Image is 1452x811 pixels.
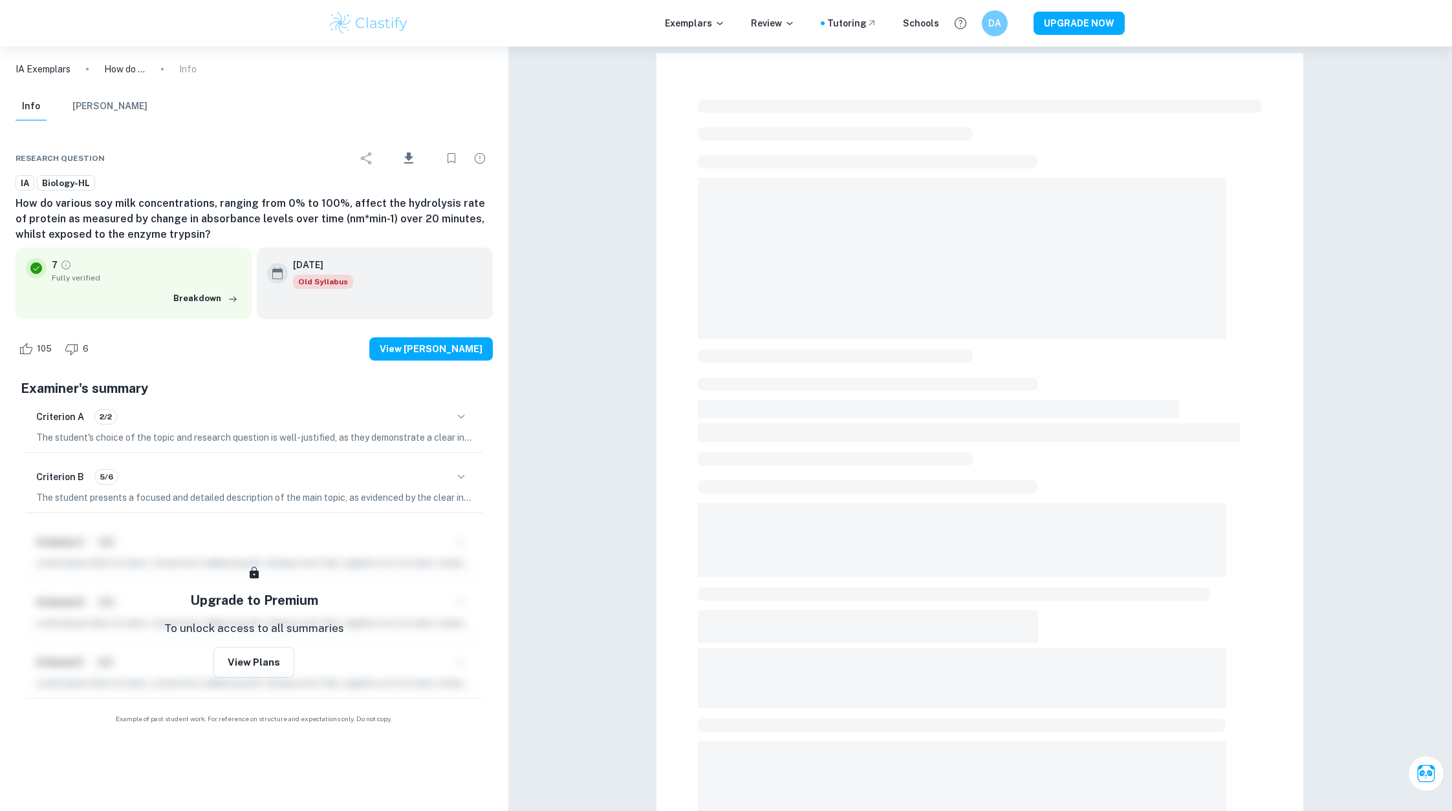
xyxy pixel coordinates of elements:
[16,175,34,191] a: IA
[439,145,464,171] div: Bookmark
[52,258,58,272] p: 7
[170,289,241,308] button: Breakdown
[179,62,197,76] p: Info
[52,272,241,284] span: Fully verified
[36,410,84,424] h6: Criterion A
[36,490,472,505] p: The student presents a focused and detailed description of the main topic, as evidenced by the cl...
[982,10,1008,36] button: DA
[293,275,353,289] div: Starting from the May 2025 session, the Biology IA requirements have changed. It's OK to refer to...
[16,153,105,164] span: Research question
[16,177,34,190] span: IA
[949,12,971,34] button: Help and Feedback
[16,62,70,76] a: IA Exemplars
[21,379,488,398] h5: Examiner's summary
[61,339,96,359] div: Dislike
[293,258,343,272] h6: [DATE]
[751,16,795,30] p: Review
[95,411,116,423] span: 2/2
[369,337,493,361] button: View [PERSON_NAME]
[16,714,493,724] span: Example of past student work. For reference on structure and expectations only. Do not copy.
[38,177,94,190] span: Biology-HL
[36,430,472,445] p: The student's choice of the topic and research question is well-justified, as they demonstrate a ...
[328,10,410,36] img: Clastify logo
[72,92,147,121] button: [PERSON_NAME]
[827,16,877,30] a: Tutoring
[60,259,72,271] a: Grade fully verified
[95,471,118,483] span: 5/6
[16,339,59,359] div: Like
[16,92,47,121] button: Info
[354,145,380,171] div: Share
[1408,755,1444,792] button: Ask Clai
[16,196,493,242] h6: How do various soy milk concentrations, ranging from 0% to 100%, affect the hydrolysis rate of pr...
[36,470,84,484] h6: Criterion B
[382,142,436,175] div: Download
[30,342,59,355] span: 105
[37,175,95,191] a: Biology-HL
[1034,12,1125,35] button: UPGRADE NOW
[190,591,318,610] h5: Upgrade to Premium
[164,620,344,637] p: To unlock access to all summaries
[76,342,96,355] span: 6
[293,275,353,289] span: Old Syllabus
[467,145,493,171] div: Report issue
[987,16,1002,30] h6: DA
[903,16,939,30] a: Schools
[104,62,146,76] p: How do various soy milk concentrations, ranging from 0% to 100%, affect the hydrolysis rate of pr...
[665,16,725,30] p: Exemplars
[213,647,294,678] button: View Plans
